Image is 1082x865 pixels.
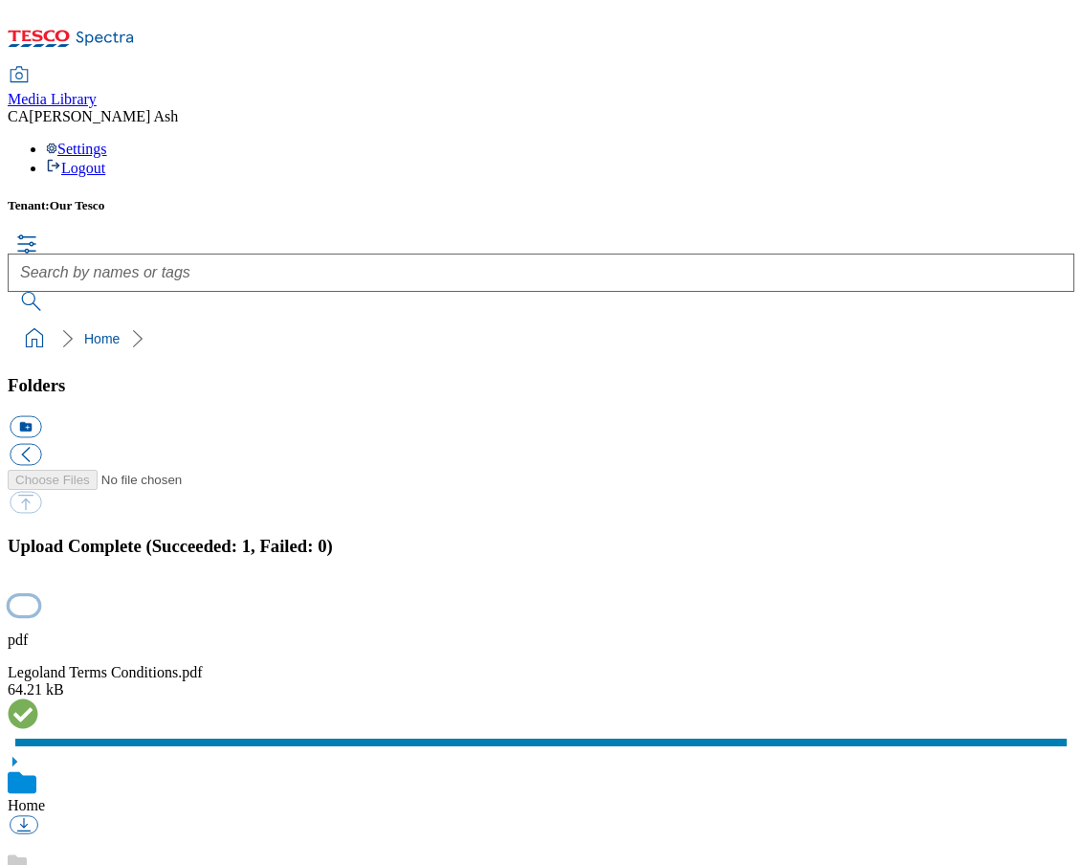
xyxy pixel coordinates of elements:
[29,108,178,124] span: [PERSON_NAME] Ash
[46,160,105,176] a: Logout
[8,91,97,107] span: Media Library
[50,198,105,212] span: Our Tesco
[8,198,1074,213] h5: Tenant:
[8,681,1074,699] div: 64.21 kB
[8,536,1074,557] h3: Upload Complete (Succeeded: 1, Failed: 0)
[8,108,29,124] span: CA
[8,664,1074,681] div: Legoland Terms Conditions.pdf
[8,797,45,813] a: Home
[84,331,120,346] a: Home
[46,141,107,157] a: Settings
[19,323,50,354] a: home
[8,632,1074,649] p: pdf
[8,254,1074,292] input: Search by names or tags
[8,321,1074,357] nav: breadcrumb
[8,68,97,108] a: Media Library
[8,375,1074,396] h3: Folders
